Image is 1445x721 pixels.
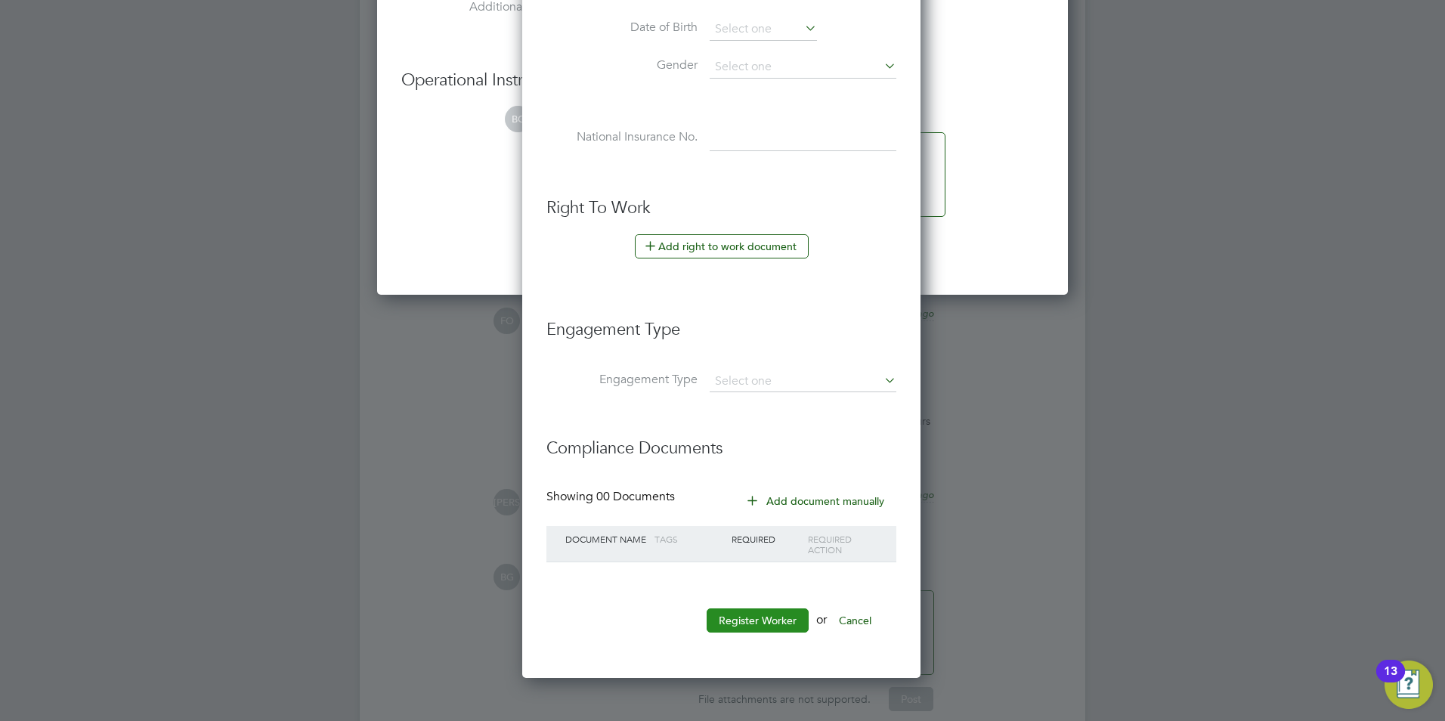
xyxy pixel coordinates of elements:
div: Required [728,526,805,552]
label: National Insurance No. [546,129,698,145]
label: Engagement Type [546,372,698,388]
div: Showing [546,489,678,505]
div: Tags [651,526,728,552]
span: BG [505,106,531,132]
button: Cancel [827,608,883,633]
button: Add right to work document [635,234,809,258]
button: Add document manually [737,489,896,513]
div: 13 [1384,671,1397,691]
label: Date of Birth [546,20,698,36]
input: Select one [710,56,896,79]
button: Register Worker [707,608,809,633]
h3: Right To Work [546,197,896,219]
div: Required Action [804,526,881,562]
li: or [546,608,896,648]
input: Select one [710,18,817,41]
div: Document Name [562,526,651,552]
button: Open Resource Center, 13 new notifications [1385,661,1433,709]
label: Gender [546,57,698,73]
span: 00 Documents [596,489,675,504]
h3: Operational Instructions & Comments [401,70,1044,91]
input: Select one [710,371,896,392]
h3: Compliance Documents [546,422,896,460]
h3: Engagement Type [546,304,896,341]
